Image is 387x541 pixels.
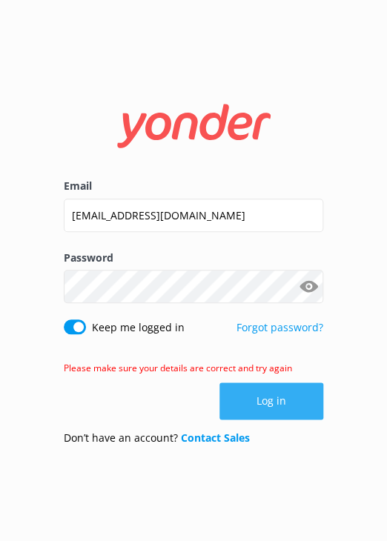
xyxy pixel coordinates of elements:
[92,319,185,336] label: Keep me logged in
[64,199,323,232] input: user@emailaddress.com
[64,362,292,374] span: Please make sure your details are correct and try again
[181,431,250,445] a: Contact Sales
[219,382,323,419] button: Log in
[64,178,323,194] label: Email
[64,430,250,446] p: Don’t have an account?
[64,250,323,266] label: Password
[236,320,323,334] a: Forgot password?
[294,272,323,302] button: Show password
